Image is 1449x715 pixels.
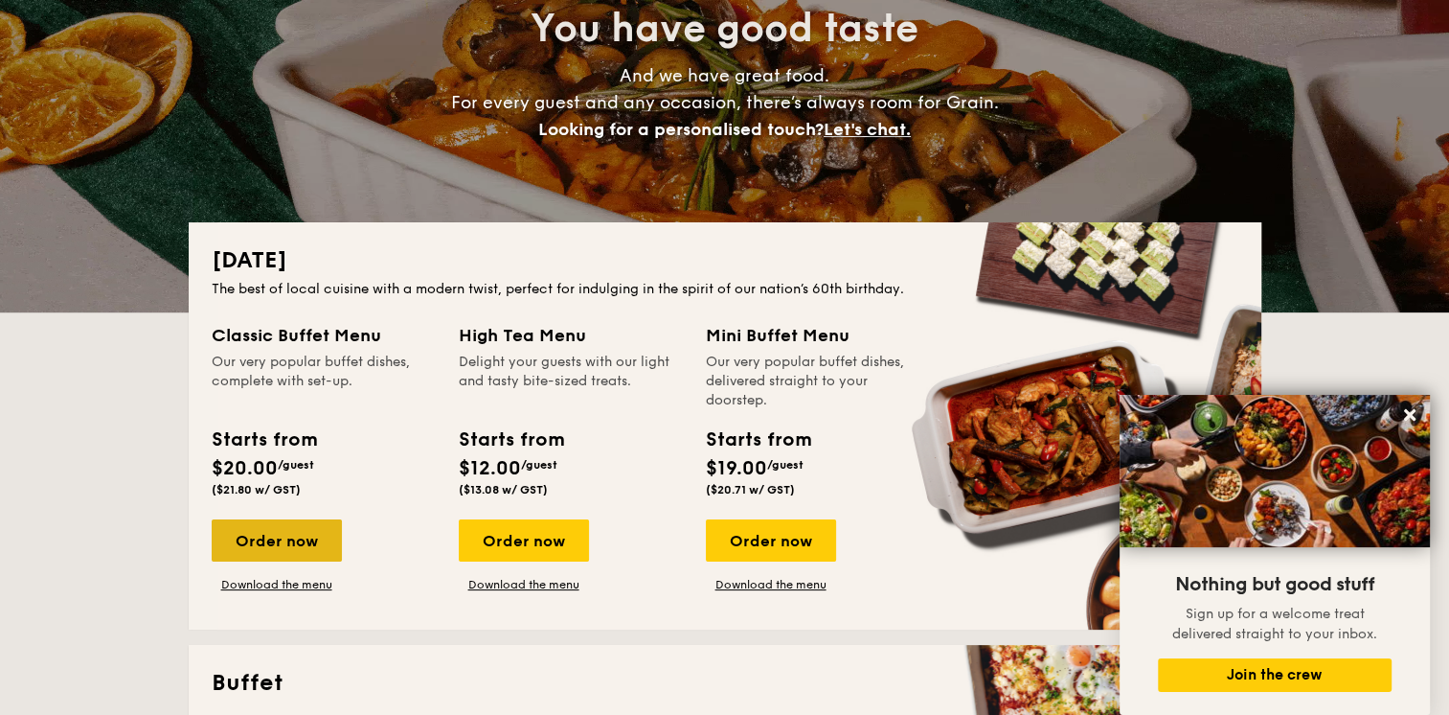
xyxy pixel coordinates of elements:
[1172,606,1377,642] span: Sign up for a welcome treat delivered straight to your inbox.
[824,119,911,140] span: Let's chat.
[212,280,1238,299] div: The best of local cuisine with a modern twist, perfect for indulging in the spirit of our nation’...
[212,322,436,349] div: Classic Buffet Menu
[538,119,824,140] span: Looking for a personalised touch?
[521,458,557,472] span: /guest
[706,353,930,410] div: Our very popular buffet dishes, delivered straight to your doorstep.
[212,457,278,480] span: $20.00
[459,353,683,410] div: Delight your guests with our light and tasty bite-sized treats.
[706,426,810,454] div: Starts from
[212,668,1238,699] h2: Buffet
[1158,658,1392,692] button: Join the crew
[459,457,521,480] span: $12.00
[212,353,436,410] div: Our very popular buffet dishes, complete with set-up.
[212,519,342,562] div: Order now
[706,322,930,349] div: Mini Buffet Menu
[212,245,1238,276] h2: [DATE]
[459,519,589,562] div: Order now
[459,483,548,496] span: ($13.08 w/ GST)
[212,483,301,496] span: ($21.80 w/ GST)
[451,65,999,140] span: And we have great food. For every guest and any occasion, there’s always room for Grain.
[706,577,836,592] a: Download the menu
[212,577,342,592] a: Download the menu
[1394,400,1425,430] button: Close
[212,426,316,454] div: Starts from
[1120,395,1430,547] img: DSC07876-Edit02-Large.jpeg
[459,322,683,349] div: High Tea Menu
[706,483,795,496] span: ($20.71 w/ GST)
[459,426,563,454] div: Starts from
[459,577,589,592] a: Download the menu
[767,458,804,472] span: /guest
[278,458,314,472] span: /guest
[531,6,918,52] span: You have good taste
[1175,573,1374,596] span: Nothing but good stuff
[706,457,767,480] span: $19.00
[706,519,836,562] div: Order now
